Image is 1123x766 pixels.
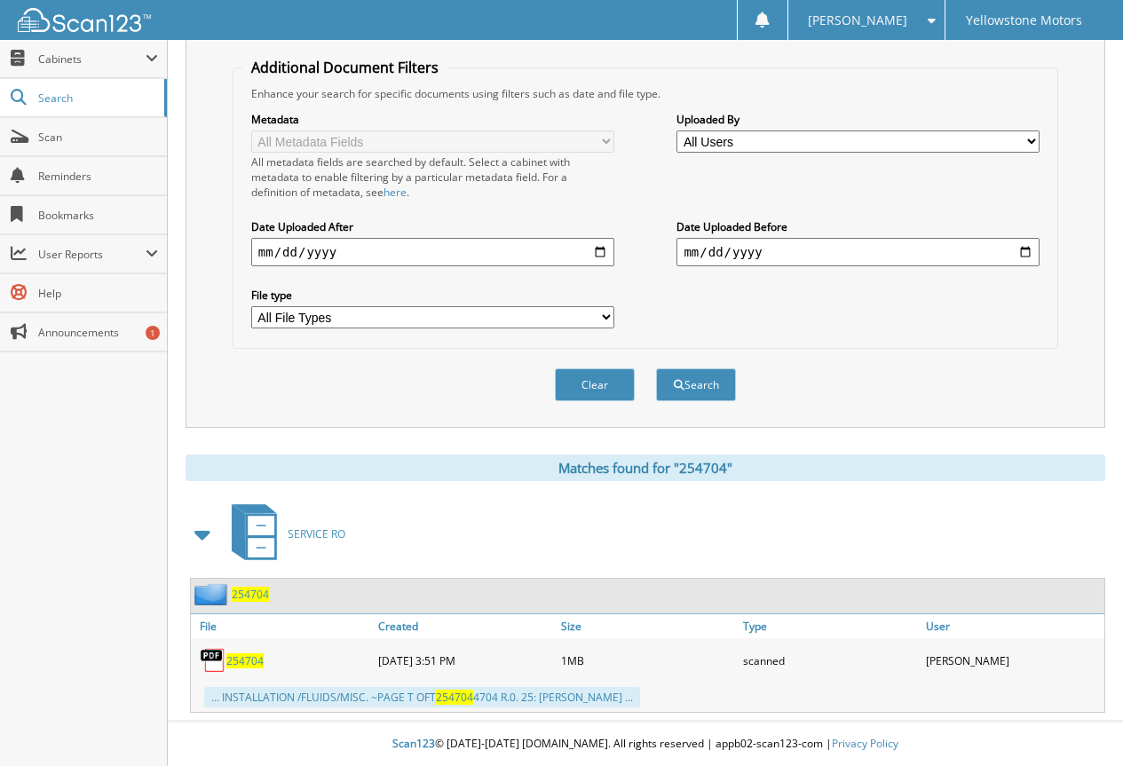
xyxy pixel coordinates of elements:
[555,368,635,401] button: Clear
[676,219,1040,234] label: Date Uploaded Before
[251,288,614,303] label: File type
[676,238,1040,266] input: end
[392,736,435,751] span: Scan123
[739,614,921,638] a: Type
[221,499,345,569] a: SERVICE RO
[242,58,447,77] legend: Additional Document Filters
[242,86,1048,101] div: Enhance your search for specific documents using filters such as date and file type.
[18,8,151,32] img: scan123-logo-white.svg
[436,690,473,705] span: 254704
[168,723,1123,766] div: © [DATE]-[DATE] [DOMAIN_NAME]. All rights reserved | appb02-scan123-com |
[146,326,160,340] div: 1
[251,112,614,127] label: Metadata
[232,587,269,602] a: 254704
[557,614,739,638] a: Size
[251,238,614,266] input: start
[656,368,736,401] button: Search
[374,614,557,638] a: Created
[200,647,226,674] img: PDF.png
[38,325,158,340] span: Announcements
[288,526,345,541] span: SERVICE RO
[38,169,158,184] span: Reminders
[374,643,557,678] div: [DATE] 3:51 PM
[186,454,1105,481] div: Matches found for "254704"
[194,583,232,605] img: folder2.png
[808,15,907,26] span: [PERSON_NAME]
[921,614,1104,638] a: User
[384,185,407,200] a: here
[832,736,898,751] a: Privacy Policy
[38,286,158,301] span: Help
[38,247,146,262] span: User Reports
[38,51,146,67] span: Cabinets
[557,643,739,678] div: 1MB
[251,154,614,200] div: All metadata fields are searched by default. Select a cabinet with metadata to enable filtering b...
[966,15,1082,26] span: Yellowstone Motors
[251,219,614,234] label: Date Uploaded After
[739,643,921,678] div: scanned
[38,208,158,223] span: Bookmarks
[38,91,155,106] span: Search
[204,687,640,707] div: ... INSTALLATION /FLUIDS/MISC. ~PAGE T OFT 4704 R.0. 25: [PERSON_NAME] ...
[676,112,1040,127] label: Uploaded By
[191,614,374,638] a: File
[226,653,264,668] a: 254704
[921,643,1104,678] div: [PERSON_NAME]
[38,130,158,145] span: Scan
